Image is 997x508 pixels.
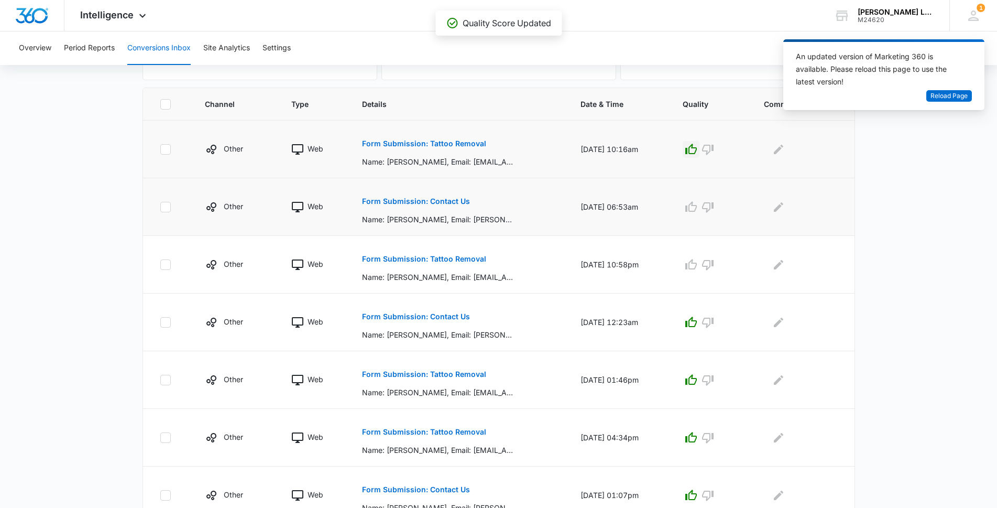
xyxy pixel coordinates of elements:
[362,387,514,398] p: Name: [PERSON_NAME], Email: [EMAIL_ADDRESS][DOMAIN_NAME], Phone: [PHONE_NUMBER], Please Describe ...
[362,272,514,283] p: Name: [PERSON_NAME], Email: [EMAIL_ADDRESS][DOMAIN_NAME], Phone: [PHONE_NUMBER], Please Describe ...
[362,255,486,263] p: Form Submission: Tattoo Removal
[977,4,985,12] div: notifications count
[770,314,787,331] button: Edit Comments
[224,316,243,327] p: Other
[362,140,486,147] p: Form Submission: Tattoo Removal
[362,156,514,167] p: Name: [PERSON_NAME], Email: [EMAIL_ADDRESS][DOMAIN_NAME], Phone: [PHONE_NUMBER], Please Describe ...
[262,31,291,65] button: Settings
[362,486,470,493] p: Form Submission: Contact Us
[770,256,787,273] button: Edit Comments
[362,445,514,456] p: Name: [PERSON_NAME], Email: [EMAIL_ADDRESS][DOMAIN_NAME], Phone: [PHONE_NUMBER], Please Describe ...
[930,91,968,101] span: Reload Page
[203,31,250,65] button: Site Analytics
[224,374,243,385] p: Other
[308,316,323,327] p: Web
[224,143,243,154] p: Other
[770,429,787,446] button: Edit Comments
[308,143,323,154] p: Web
[127,31,191,65] button: Conversions Inbox
[205,99,251,110] span: Channel
[770,199,787,215] button: Edit Comments
[764,99,823,110] span: Comments
[308,201,323,212] p: Web
[568,351,670,409] td: [DATE] 01:46pm
[362,99,540,110] span: Details
[308,489,323,500] p: Web
[80,9,134,20] span: Intelligence
[362,362,486,387] button: Form Submission: Tattoo Removal
[580,99,642,110] span: Date & Time
[362,198,470,205] p: Form Submission: Contact Us
[64,31,115,65] button: Period Reports
[858,16,934,24] div: account id
[362,189,470,214] button: Form Submission: Contact Us
[362,131,486,156] button: Form Submission: Tattoo Removal
[568,178,670,236] td: [DATE] 06:53am
[224,431,243,442] p: Other
[362,329,514,340] p: Name: [PERSON_NAME], Email: [PERSON_NAME][EMAIL_ADDRESS][DOMAIN_NAME], Phone: [PHONE_NUMBER], Ser...
[977,4,985,12] span: 1
[362,214,514,225] p: Name: [PERSON_NAME], Email: [PERSON_NAME][EMAIL_ADDRESS][DOMAIN_NAME], Phone: [PHONE_NUMBER], Ser...
[308,258,323,269] p: Web
[770,372,787,388] button: Edit Comments
[568,236,670,294] td: [DATE] 10:58pm
[362,477,470,502] button: Form Submission: Contact Us
[362,304,470,329] button: Form Submission: Contact Us
[19,31,51,65] button: Overview
[224,489,243,500] p: Other
[224,201,243,212] p: Other
[926,90,972,102] button: Reload Page
[362,371,486,378] p: Form Submission: Tattoo Removal
[770,487,787,504] button: Edit Comments
[463,17,551,29] p: Quality Score Updated
[796,50,959,88] div: An updated version of Marketing 360 is available. Please reload this page to use the latest version!
[308,431,323,442] p: Web
[362,428,486,436] p: Form Submission: Tattoo Removal
[308,374,323,385] p: Web
[362,246,486,272] button: Form Submission: Tattoo Removal
[362,419,486,445] button: Form Submission: Tattoo Removal
[568,121,670,178] td: [DATE] 10:16am
[770,141,787,158] button: Edit Comments
[568,409,670,467] td: [DATE] 04:34pm
[858,8,934,16] div: account name
[224,258,243,269] p: Other
[362,313,470,320] p: Form Submission: Contact Us
[568,294,670,351] td: [DATE] 12:23am
[291,99,322,110] span: Type
[683,99,724,110] span: Quality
